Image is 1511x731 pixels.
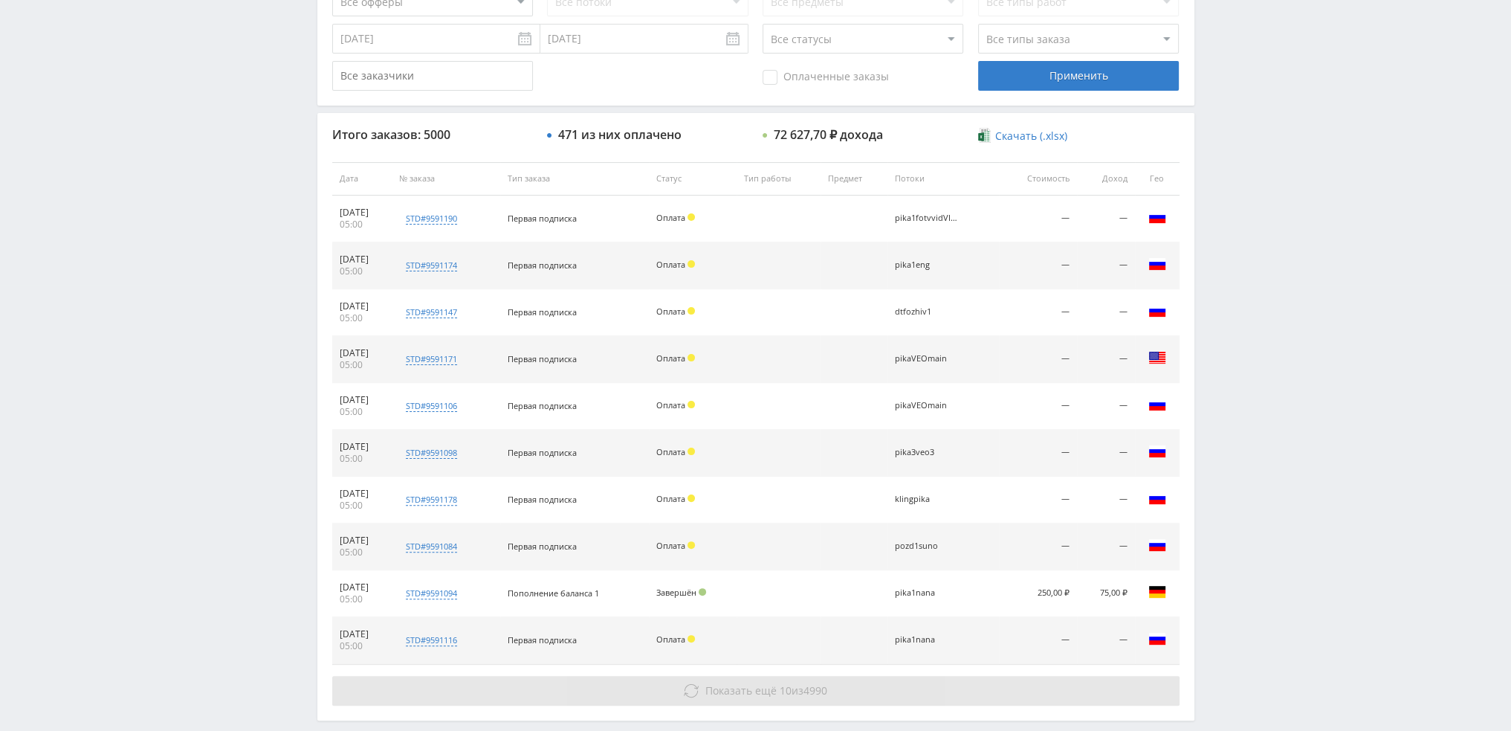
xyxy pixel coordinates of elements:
[340,207,384,219] div: [DATE]
[780,683,792,698] span: 10
[895,213,962,223] div: pika1fotvvidVIDGEN
[1148,302,1166,320] img: rus.png
[995,130,1067,142] span: Скачать (.xlsx)
[649,162,737,196] th: Статус
[999,383,1077,430] td: —
[340,406,384,418] div: 05:00
[406,260,457,271] div: std#9591174
[1148,255,1166,273] img: rus.png
[340,500,384,512] div: 05:00
[1077,617,1135,664] td: —
[999,162,1077,196] th: Стоимость
[508,400,577,411] span: Первая подписка
[656,212,685,223] span: Оплата
[332,162,392,196] th: Дата
[978,129,1067,144] a: Скачать (.xlsx)
[887,162,999,196] th: Потоки
[558,128,682,141] div: 471 из них оплачено
[1077,383,1135,430] td: —
[999,289,1077,336] td: —
[406,353,457,365] div: std#9591171
[1135,162,1180,196] th: Гео
[895,401,962,410] div: pikaVEOmain
[340,347,384,359] div: [DATE]
[978,128,991,143] img: xlsx
[999,430,1077,477] td: —
[406,400,457,412] div: std#9591106
[687,495,695,502] span: Холд
[1148,536,1166,554] img: rus.png
[1148,583,1166,601] img: deu.png
[687,307,695,315] span: Холд
[999,336,1077,383] td: —
[1077,524,1135,570] td: —
[1148,396,1166,413] img: rus.png
[687,448,695,455] span: Холд
[1148,630,1166,648] img: rus.png
[656,587,696,598] span: Завершён
[999,242,1077,289] td: —
[895,260,962,270] div: pika1eng
[340,453,384,465] div: 05:00
[1148,208,1166,226] img: rus.png
[656,446,685,457] span: Оплата
[340,628,384,640] div: [DATE]
[656,399,685,410] span: Оплата
[999,196,1077,242] td: —
[508,494,577,505] span: Первая подписка
[332,676,1180,706] button: Показать ещё 10из4990
[803,683,827,698] span: 4990
[687,260,695,268] span: Холд
[340,394,384,406] div: [DATE]
[895,354,962,364] div: pikaVEOmain
[406,634,457,646] div: std#9591116
[508,634,577,645] span: Первая подписка
[821,162,887,196] th: Предмет
[705,683,827,698] span: из
[406,587,457,599] div: std#9591094
[508,541,577,552] span: Первая подписка
[406,541,457,553] div: std#9591084
[895,541,962,551] div: pozd1suno
[705,683,777,698] span: Показать ещё
[999,477,1077,524] td: —
[895,588,962,598] div: pika1nana
[340,441,384,453] div: [DATE]
[687,213,695,221] span: Холд
[340,547,384,558] div: 05:00
[737,162,821,196] th: Тип работы
[895,448,962,457] div: pika3veo3
[508,213,577,224] span: Первая подписка
[656,634,685,645] span: Оплата
[340,359,384,371] div: 05:00
[340,640,384,652] div: 05:00
[332,61,533,91] input: Все заказчики
[508,587,599,599] span: Пополнение баланса 1
[1077,336,1135,383] td: —
[1077,570,1135,617] td: 75,00 ₽
[687,541,695,549] span: Холд
[978,61,1179,91] div: Применить
[656,540,685,551] span: Оплата
[340,254,384,265] div: [DATE]
[1077,430,1135,477] td: —
[500,162,649,196] th: Тип заказа
[687,635,695,643] span: Холд
[508,306,577,318] span: Первая подписка
[656,306,685,317] span: Оплата
[406,306,457,318] div: std#9591147
[1077,162,1135,196] th: Доход
[508,447,577,458] span: Первая подписка
[508,353,577,364] span: Первая подписка
[895,307,962,317] div: dtfozhiv1
[999,524,1077,570] td: —
[656,352,685,364] span: Оплата
[332,128,533,141] div: Итого заказов: 5000
[774,128,883,141] div: 72 627,70 ₽ дохода
[999,570,1077,617] td: 250,00 ₽
[656,259,685,270] span: Оплата
[763,70,889,85] span: Оплаченные заказы
[340,488,384,500] div: [DATE]
[340,312,384,324] div: 05:00
[699,588,706,596] span: Подтвержден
